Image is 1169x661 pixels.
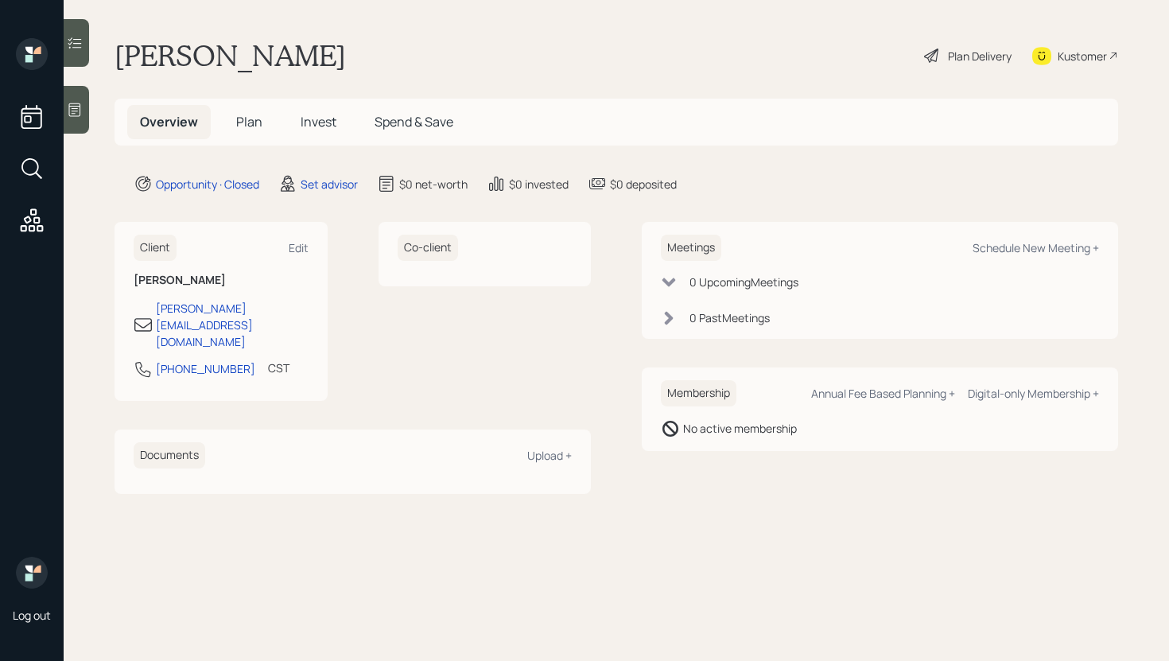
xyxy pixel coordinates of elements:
[375,113,453,130] span: Spend & Save
[140,113,198,130] span: Overview
[968,386,1099,401] div: Digital-only Membership +
[398,235,458,261] h6: Co-client
[509,176,569,192] div: $0 invested
[134,442,205,469] h6: Documents
[399,176,468,192] div: $0 net-worth
[156,300,309,350] div: [PERSON_NAME][EMAIL_ADDRESS][DOMAIN_NAME]
[301,176,358,192] div: Set advisor
[13,608,51,623] div: Log out
[811,386,955,401] div: Annual Fee Based Planning +
[301,113,336,130] span: Invest
[661,235,721,261] h6: Meetings
[134,235,177,261] h6: Client
[268,360,289,376] div: CST
[1058,48,1107,64] div: Kustomer
[948,48,1012,64] div: Plan Delivery
[115,38,346,73] h1: [PERSON_NAME]
[156,360,255,377] div: [PHONE_NUMBER]
[156,176,259,192] div: Opportunity · Closed
[289,240,309,255] div: Edit
[689,274,798,290] div: 0 Upcoming Meeting s
[610,176,677,192] div: $0 deposited
[527,448,572,463] div: Upload +
[236,113,262,130] span: Plan
[661,380,736,406] h6: Membership
[683,420,797,437] div: No active membership
[973,240,1099,255] div: Schedule New Meeting +
[689,309,770,326] div: 0 Past Meeting s
[134,274,309,287] h6: [PERSON_NAME]
[16,557,48,589] img: retirable_logo.png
